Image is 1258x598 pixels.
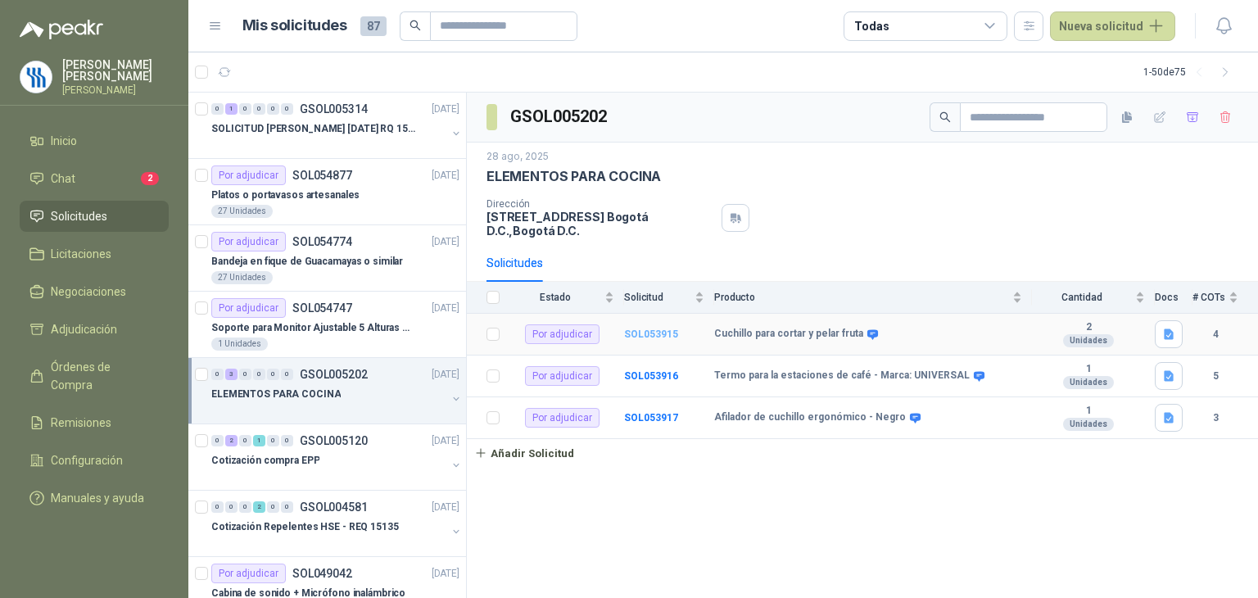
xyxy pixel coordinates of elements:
[211,365,463,417] a: 0 3 0 0 0 0 GSOL005202[DATE] ELEMENTOS PARA COCINA
[714,369,970,383] b: Termo para la estaciones de café - Marca: UNIVERSAL
[525,324,600,344] div: Por adjudicar
[211,387,341,402] p: ELEMENTOS PARA COCINA
[51,451,123,469] span: Configuración
[281,369,293,380] div: 0
[1032,321,1145,334] b: 2
[51,414,111,432] span: Remisiones
[509,282,624,314] th: Estado
[432,500,459,515] p: [DATE]
[225,369,238,380] div: 3
[225,103,238,115] div: 1
[253,501,265,513] div: 2
[300,369,368,380] p: GSOL005202
[1032,282,1155,314] th: Cantidad
[1192,282,1258,314] th: # COTs
[714,411,906,424] b: Afilador de cuchillo ergonómico - Negro
[211,338,268,351] div: 1 Unidades
[624,412,678,424] a: SOL053917
[211,188,360,203] p: Platos o portavasos artesanales
[20,20,103,39] img: Logo peakr
[267,103,279,115] div: 0
[525,366,600,386] div: Por adjudicar
[939,111,951,123] span: search
[211,453,319,469] p: Cotización compra EPP
[211,103,224,115] div: 0
[281,501,293,513] div: 0
[211,205,273,218] div: 27 Unidades
[1032,292,1132,303] span: Cantidad
[432,168,459,183] p: [DATE]
[509,292,601,303] span: Estado
[20,445,169,476] a: Configuración
[1063,418,1114,431] div: Unidades
[211,99,463,152] a: 0 1 0 0 0 0 GSOL005314[DATE] SOLICITUD [PERSON_NAME] [DATE] RQ 15250
[432,433,459,449] p: [DATE]
[292,568,352,579] p: SOL049042
[300,501,368,513] p: GSOL004581
[20,163,169,194] a: Chat2
[1032,405,1145,418] b: 1
[239,103,251,115] div: 0
[624,370,678,382] b: SOL053916
[20,201,169,232] a: Solicitudes
[51,170,75,188] span: Chat
[225,501,238,513] div: 0
[211,320,415,336] p: Soporte para Monitor Ajustable 5 Alturas Mini
[624,292,691,303] span: Solicitud
[20,351,169,401] a: Órdenes de Compra
[432,566,459,582] p: [DATE]
[225,435,238,446] div: 2
[20,276,169,307] a: Negociaciones
[51,245,111,263] span: Licitaciones
[239,501,251,513] div: 0
[141,172,159,185] span: 2
[1063,334,1114,347] div: Unidades
[281,435,293,446] div: 0
[300,435,368,446] p: GSOL005120
[292,236,352,247] p: SOL054774
[62,85,169,95] p: [PERSON_NAME]
[188,292,466,358] a: Por adjudicarSOL054747[DATE] Soporte para Monitor Ajustable 5 Alturas Mini1 Unidades
[253,435,265,446] div: 1
[211,232,286,251] div: Por adjudicar
[51,320,117,338] span: Adjudicación
[1155,282,1192,314] th: Docs
[1192,327,1238,342] b: 4
[281,103,293,115] div: 0
[432,367,459,383] p: [DATE]
[1032,363,1145,376] b: 1
[292,170,352,181] p: SOL054877
[239,369,251,380] div: 0
[20,238,169,270] a: Licitaciones
[20,125,169,156] a: Inicio
[62,59,169,82] p: [PERSON_NAME] [PERSON_NAME]
[486,168,661,185] p: ELEMENTOS PARA COCINA
[20,61,52,93] img: Company Logo
[267,369,279,380] div: 0
[51,489,144,507] span: Manuales y ayuda
[211,254,403,270] p: Bandeja en fique de Guacamayas o similar
[211,431,463,483] a: 0 2 0 1 0 0 GSOL005120[DATE] Cotización compra EPP
[211,501,224,513] div: 0
[300,103,368,115] p: GSOL005314
[211,519,399,535] p: Cotización Repelentes HSE - REQ 15135
[624,328,678,340] a: SOL053915
[242,14,347,38] h1: Mis solicitudes
[20,482,169,514] a: Manuales y ayuda
[432,234,459,250] p: [DATE]
[1143,59,1238,85] div: 1 - 50 de 75
[211,121,415,137] p: SOLICITUD [PERSON_NAME] [DATE] RQ 15250
[410,20,421,31] span: search
[360,16,387,36] span: 87
[432,102,459,117] p: [DATE]
[51,207,107,225] span: Solicitudes
[211,298,286,318] div: Por adjudicar
[253,103,265,115] div: 0
[486,254,543,272] div: Solicitudes
[467,439,1258,467] a: Añadir Solicitud
[714,292,1009,303] span: Producto
[239,435,251,446] div: 0
[211,271,273,284] div: 27 Unidades
[1063,376,1114,389] div: Unidades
